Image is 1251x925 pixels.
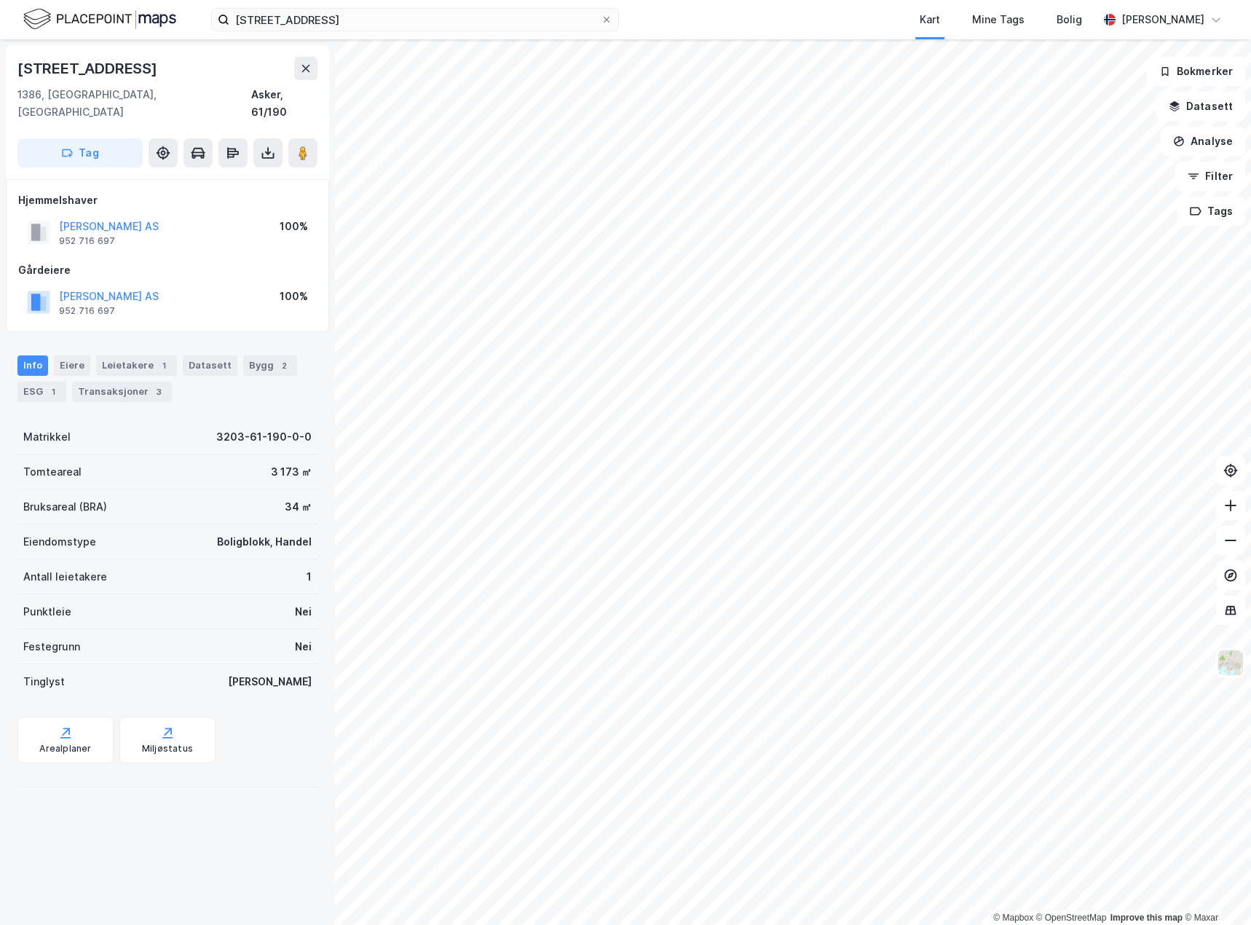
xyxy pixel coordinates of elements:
[972,11,1025,28] div: Mine Tags
[18,192,317,209] div: Hjemmelshaver
[23,428,71,446] div: Matrikkel
[23,568,107,586] div: Antall leietakere
[920,11,940,28] div: Kart
[23,603,71,621] div: Punktleie
[23,673,65,690] div: Tinglyst
[229,9,601,31] input: Søk på adresse, matrikkel, gårdeiere, leietakere eller personer
[280,288,308,305] div: 100%
[17,138,143,168] button: Tag
[54,355,90,376] div: Eiere
[46,385,60,399] div: 1
[1177,197,1245,226] button: Tags
[1057,11,1082,28] div: Bolig
[17,382,66,402] div: ESG
[271,463,312,481] div: 3 173 ㎡
[23,7,176,32] img: logo.f888ab2527a4732fd821a326f86c7f29.svg
[17,355,48,376] div: Info
[183,355,237,376] div: Datasett
[993,913,1033,923] a: Mapbox
[72,382,172,402] div: Transaksjoner
[307,568,312,586] div: 1
[251,86,317,121] div: Asker, 61/190
[59,305,115,317] div: 952 716 697
[285,498,312,516] div: 34 ㎡
[96,355,177,376] div: Leietakere
[17,86,251,121] div: 1386, [GEOGRAPHIC_DATA], [GEOGRAPHIC_DATA]
[23,463,82,481] div: Tomteareal
[280,218,308,235] div: 100%
[1156,92,1245,121] button: Datasett
[18,261,317,279] div: Gårdeiere
[1217,649,1244,677] img: Z
[157,358,171,373] div: 1
[23,533,96,551] div: Eiendomstype
[216,428,312,446] div: 3203-61-190-0-0
[17,57,160,80] div: [STREET_ADDRESS]
[1147,57,1245,86] button: Bokmerker
[277,358,291,373] div: 2
[243,355,297,376] div: Bygg
[1121,11,1204,28] div: [PERSON_NAME]
[295,638,312,656] div: Nei
[228,673,312,690] div: [PERSON_NAME]
[59,235,115,247] div: 952 716 697
[217,533,312,551] div: Boligblokk, Handel
[1178,855,1251,925] iframe: Chat Widget
[142,743,193,755] div: Miljøstatus
[23,638,80,656] div: Festegrunn
[1110,913,1183,923] a: Improve this map
[1161,127,1245,156] button: Analyse
[295,603,312,621] div: Nei
[23,498,107,516] div: Bruksareal (BRA)
[151,385,166,399] div: 3
[1036,913,1107,923] a: OpenStreetMap
[1175,162,1245,191] button: Filter
[39,743,91,755] div: Arealplaner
